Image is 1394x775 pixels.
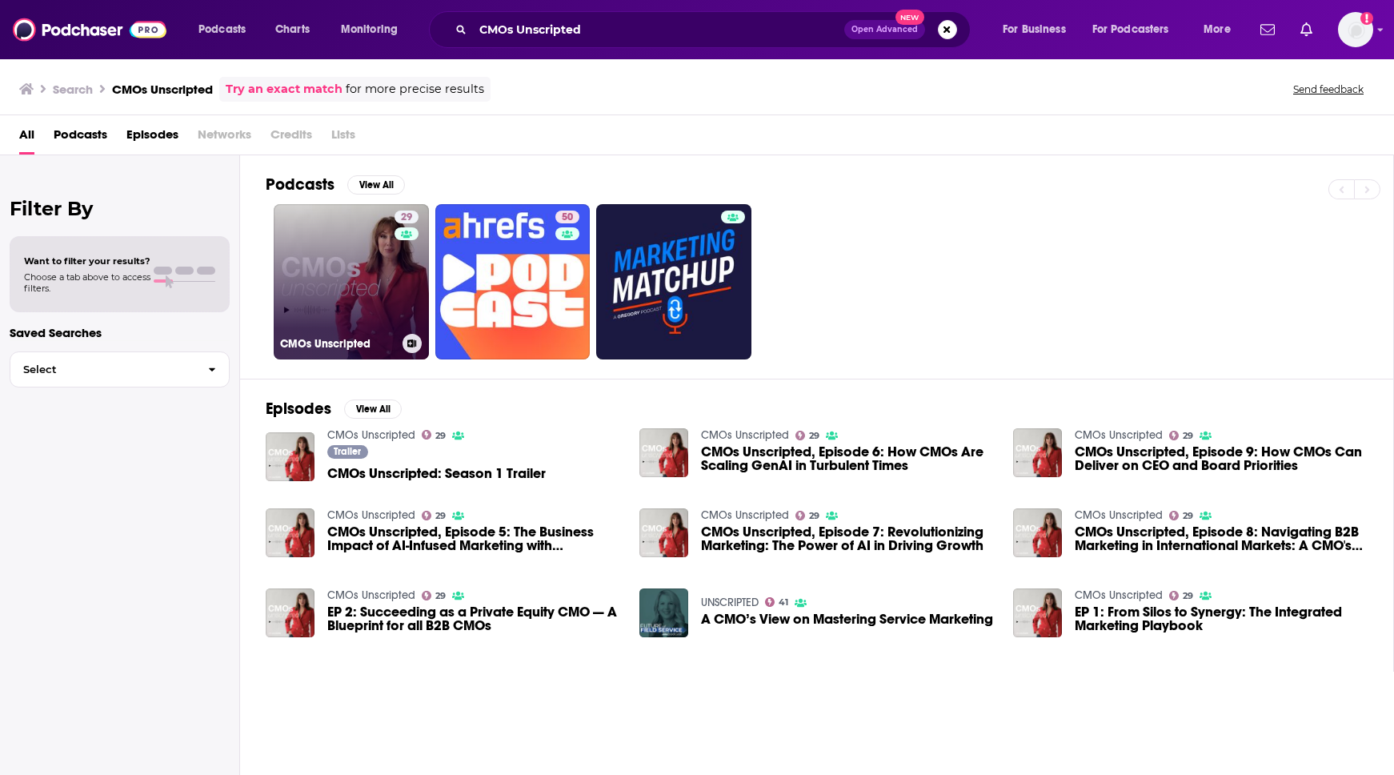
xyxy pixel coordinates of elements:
[270,122,312,155] span: Credits
[266,399,331,419] h2: Episodes
[13,14,166,45] img: Podchaser - Follow, Share and Rate Podcasts
[112,82,213,97] h3: CMOs Unscripted
[341,18,398,41] span: Monitoring
[226,80,342,98] a: Try an exact match
[266,399,402,419] a: EpisodesView All
[991,17,1086,42] button: open menu
[327,467,546,480] a: CMOs Unscripted: Season 1 Trailer
[435,592,446,600] span: 29
[266,175,334,195] h2: Podcasts
[435,204,591,359] a: 50
[473,17,844,42] input: Search podcasts, credits, & more...
[10,197,230,220] h2: Filter By
[895,10,924,25] span: New
[444,11,986,48] div: Search podcasts, credits, & more...
[198,122,251,155] span: Networks
[795,511,820,520] a: 29
[274,204,429,359] a: 29CMOs Unscripted
[1013,588,1062,637] img: EP 1: From Silos to Synergy: The Integrated Marketing Playbook
[331,122,355,155] span: Lists
[334,447,361,456] span: Trailer
[422,430,447,440] a: 29
[327,588,415,602] a: CMOs Unscripted
[275,18,310,41] span: Charts
[54,122,107,155] a: Podcasts
[126,122,178,155] a: Episodes
[701,596,759,609] a: UNSCRIPTED
[1092,18,1169,41] span: For Podcasters
[327,428,415,442] a: CMOs Unscripted
[1082,17,1192,42] button: open menu
[1338,12,1373,47] img: User Profile
[266,588,314,637] img: EP 2: Succeeding as a Private Equity CMO — A Blueprint for all B2B CMOs
[19,122,34,155] a: All
[187,17,266,42] button: open menu
[765,597,789,607] a: 41
[10,364,195,375] span: Select
[1360,12,1373,25] svg: Add a profile image
[1254,16,1281,43] a: Show notifications dropdown
[1075,525,1368,552] a: CMOs Unscripted, Episode 8: Navigating B2B Marketing in International Markets: A CMO's Perspective
[1075,588,1163,602] a: CMOs Unscripted
[562,210,573,226] span: 50
[639,428,688,477] img: CMOs Unscripted, Episode 6: How CMOs Are Scaling GenAI in Turbulent Times
[346,80,484,98] span: for more precise results
[701,428,789,442] a: CMOs Unscripted
[435,512,446,520] span: 29
[1183,592,1193,600] span: 29
[809,512,819,520] span: 29
[327,525,620,552] span: CMOs Unscripted, Episode 5: The Business Impact of AI-Infused Marketing with [PERSON_NAME]
[701,612,993,626] a: A CMO’s View on Mastering Service Marketing
[344,400,402,419] button: View All
[1204,18,1231,41] span: More
[701,525,994,552] a: CMOs Unscripted, Episode 7: Revolutionizing Marketing: The Power of AI in Driving Growth
[395,211,419,223] a: 29
[265,17,319,42] a: Charts
[266,432,314,481] a: CMOs Unscripted: Season 1 Trailer
[795,431,820,440] a: 29
[1192,17,1251,42] button: open menu
[1183,512,1193,520] span: 29
[1013,428,1062,477] img: CMOs Unscripted, Episode 9: How CMOs Can Deliver on CEO and Board Priorities
[1075,428,1163,442] a: CMOs Unscripted
[327,525,620,552] a: CMOs Unscripted, Episode 5: The Business Impact of AI-Infused Marketing with Laura Heisman
[280,337,396,351] h3: CMOs Unscripted
[1169,431,1194,440] a: 29
[1075,445,1368,472] a: CMOs Unscripted, Episode 9: How CMOs Can Deliver on CEO and Board Priorities
[1294,16,1319,43] a: Show notifications dropdown
[639,508,688,557] img: CMOs Unscripted, Episode 7: Revolutionizing Marketing: The Power of AI in Driving Growth
[327,605,620,632] span: EP 2: Succeeding as a Private Equity CMO — A Blueprint for all B2B CMOs
[422,511,447,520] a: 29
[435,432,446,440] span: 29
[1338,12,1373,47] span: Logged in as Marketing09
[1338,12,1373,47] button: Show profile menu
[10,325,230,340] p: Saved Searches
[844,20,925,39] button: Open AdvancedNew
[701,445,994,472] span: CMOs Unscripted, Episode 6: How CMOs Are Scaling GenAI in Turbulent Times
[53,82,93,97] h3: Search
[1288,82,1368,96] button: Send feedback
[639,588,688,637] img: A CMO’s View on Mastering Service Marketing
[24,255,150,267] span: Want to filter your results?
[422,591,447,600] a: 29
[330,17,419,42] button: open menu
[1013,508,1062,557] img: CMOs Unscripted, Episode 8: Navigating B2B Marketing in International Markets: A CMO's Perspective
[1075,508,1163,522] a: CMOs Unscripted
[347,175,405,195] button: View All
[401,210,412,226] span: 29
[1169,511,1194,520] a: 29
